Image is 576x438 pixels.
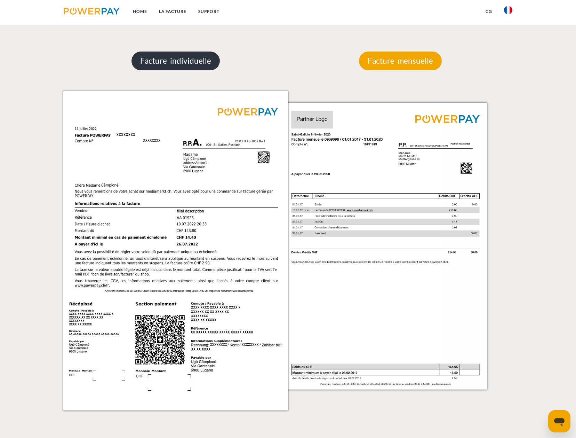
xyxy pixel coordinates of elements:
[480,5,498,18] a: CG
[131,52,220,70] p: Facture individuelle
[359,52,442,70] p: Facture mensuelle
[548,410,570,432] iframe: Bouton de lancement de la fenêtre de messagerie
[64,8,120,15] img: logo-powerpay.svg
[127,5,153,18] a: Home
[504,6,512,14] img: fr
[192,5,225,18] a: Support
[153,5,192,18] a: LA FACTURE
